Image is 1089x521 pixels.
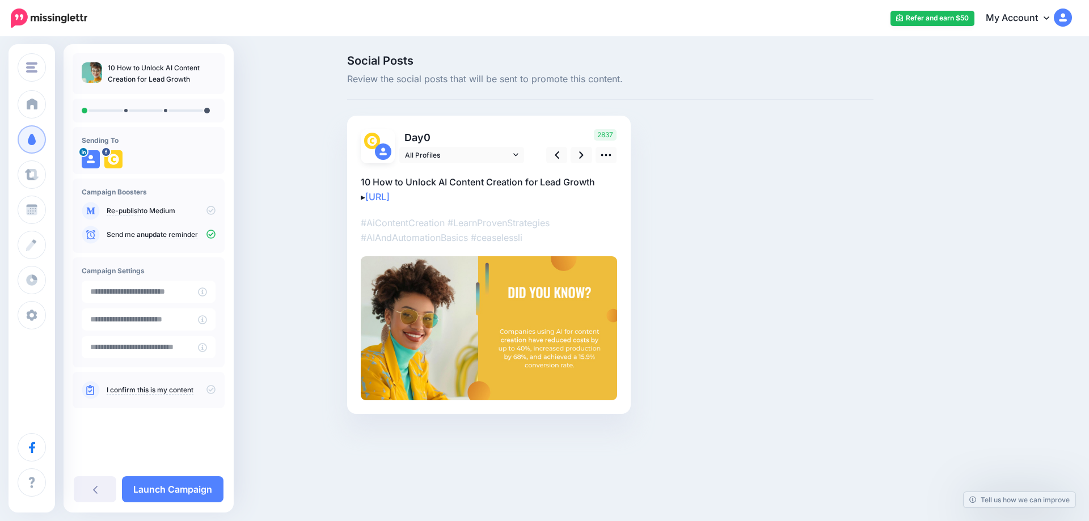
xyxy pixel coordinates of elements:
p: Send me an [107,230,216,240]
a: All Profiles [399,147,524,163]
img: e2bb8d65294d8f245a0ff0e504e6146c_thumb.jpg [82,62,102,83]
p: to Medium [107,206,216,216]
a: [URL] [365,191,390,202]
p: 10 How to Unlock AI Content Creation for Lead Growth [108,62,216,85]
a: Refer and earn $50 [890,11,974,26]
img: 196676706_108571301444091_499029507392834038_n-bsa103351.png [104,150,123,168]
h4: Sending To [82,136,216,145]
span: 2837 [594,129,617,141]
span: Social Posts [347,55,873,66]
span: 0 [424,132,430,143]
a: Re-publish [107,206,141,215]
img: menu.png [26,62,37,73]
span: All Profiles [405,149,510,161]
img: 196676706_108571301444091_499029507392834038_n-bsa103351.png [364,133,381,149]
img: user_default_image.png [82,150,100,168]
a: My Account [974,5,1072,32]
p: #AiContentCreation #LearnProvenStrategies #AIAndAutomationBasics #ceaselessli [361,215,617,245]
img: Missinglettr [11,9,87,28]
p: 10 How to Unlock AI Content Creation for Lead Growth ▸ [361,175,617,204]
p: Day [399,129,526,146]
h4: Campaign Settings [82,266,216,275]
a: I confirm this is my content [107,386,193,395]
img: user_default_image.png [375,143,391,160]
a: Tell us how we can improve [964,492,1075,507]
span: Review the social posts that will be sent to promote this content. [347,72,873,87]
img: 5e8b98e9e995f90b17074bfa197adca2.jpg [361,256,617,400]
h4: Campaign Boosters [82,188,216,196]
a: update reminder [145,230,198,239]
